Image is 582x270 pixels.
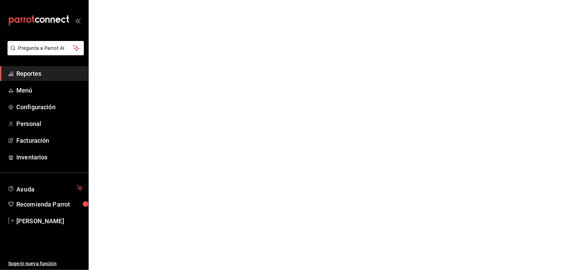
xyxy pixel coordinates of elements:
[18,45,73,52] span: Pregunta a Parrot AI
[16,69,83,78] span: Reportes
[16,184,74,192] span: Ayuda
[16,102,83,112] span: Configuración
[8,260,83,267] span: Sugerir nueva función
[16,200,83,209] span: Recomienda Parrot
[16,153,83,162] span: Inventarios
[16,216,83,226] span: [PERSON_NAME]
[16,136,83,145] span: Facturación
[8,41,84,55] button: Pregunta a Parrot AI
[16,119,83,128] span: Personal
[5,49,84,57] a: Pregunta a Parrot AI
[16,86,83,95] span: Menú
[75,18,80,23] button: open_drawer_menu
